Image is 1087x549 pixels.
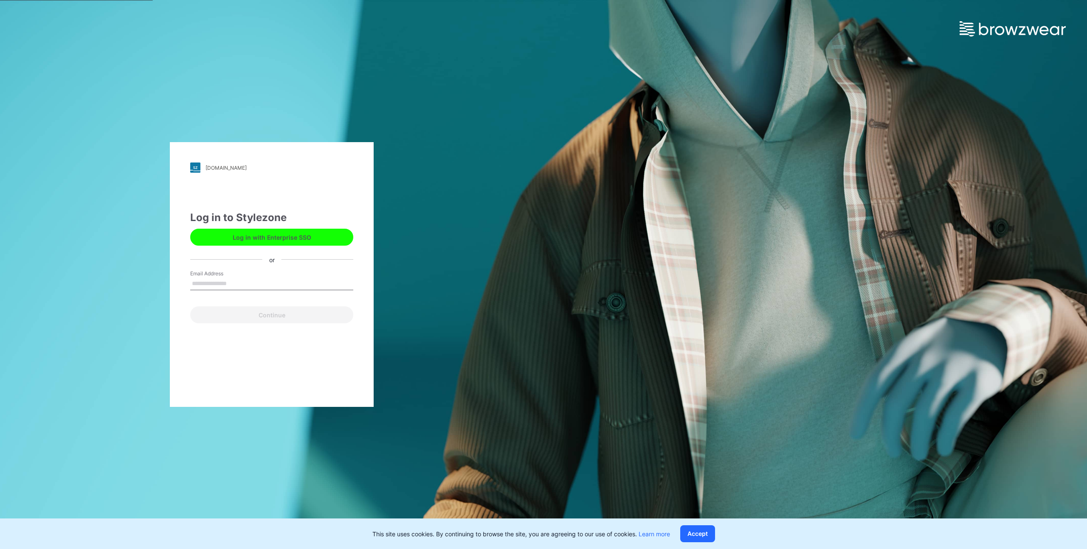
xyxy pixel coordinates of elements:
div: or [262,255,282,264]
button: Log in with Enterprise SSO [190,229,353,246]
img: browzwear-logo.e42bd6dac1945053ebaf764b6aa21510.svg [960,21,1066,36]
label: Email Address [190,270,250,277]
button: Accept [680,525,715,542]
div: Log in to Stylezone [190,210,353,225]
img: stylezone-logo.562084cfcfab977791bfbf7441f1a819.svg [190,162,200,173]
a: [DOMAIN_NAME] [190,162,353,173]
a: Learn more [639,530,670,538]
div: [DOMAIN_NAME] [206,165,247,171]
p: This site uses cookies. By continuing to browse the site, you are agreeing to our use of cookies. [372,529,670,538]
